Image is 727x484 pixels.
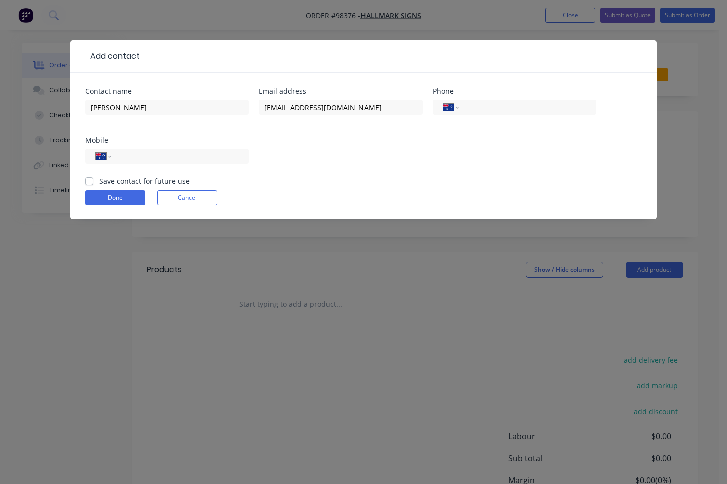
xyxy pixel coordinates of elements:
label: Save contact for future use [99,176,190,186]
button: Done [85,190,145,205]
div: Contact name [85,88,249,95]
div: Email address [259,88,423,95]
button: Cancel [157,190,217,205]
div: Phone [433,88,596,95]
div: Mobile [85,137,249,144]
div: Add contact [85,50,140,62]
